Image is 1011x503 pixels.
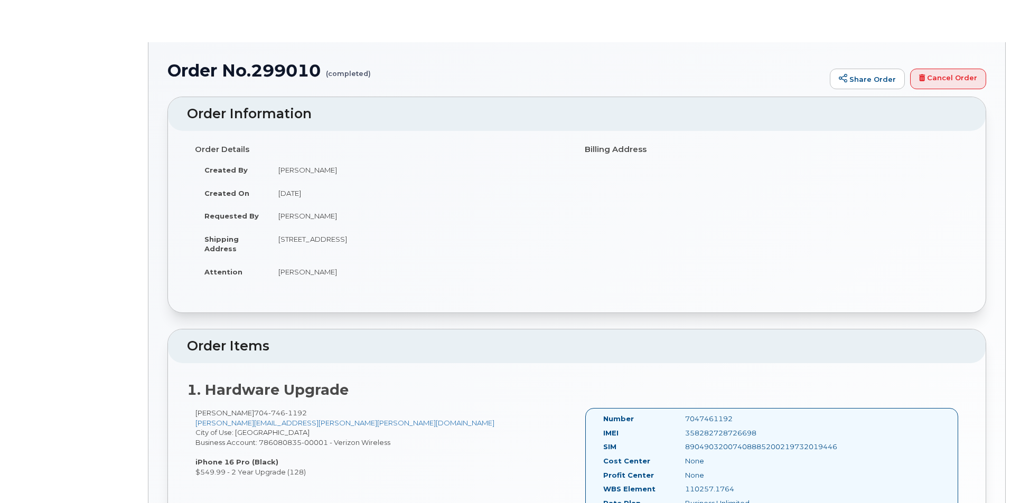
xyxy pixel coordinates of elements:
[167,61,825,80] h1: Order No.299010
[269,158,569,182] td: [PERSON_NAME]
[677,442,792,452] div: 89049032007408885200219732019446
[585,145,959,154] h4: Billing Address
[285,409,307,417] span: 1192
[187,339,967,354] h2: Order Items
[603,456,650,466] label: Cost Center
[268,409,285,417] span: 746
[603,414,634,424] label: Number
[326,61,371,78] small: (completed)
[603,470,654,480] label: Profit Center
[187,381,349,398] strong: 1. Hardware Upgrade
[204,212,259,220] strong: Requested By
[677,484,792,494] div: 110257.1764
[204,268,242,276] strong: Attention
[187,408,577,477] div: [PERSON_NAME] City of Use: [GEOGRAPHIC_DATA] Business Account: 786080835-00001 - Verizon Wireless...
[269,227,569,260] td: [STREET_ADDRESS]
[910,69,986,90] a: Cancel Order
[269,204,569,227] td: [PERSON_NAME]
[677,470,792,480] div: None
[269,182,569,205] td: [DATE]
[195,145,569,154] h4: Order Details
[187,107,967,121] h2: Order Information
[195,419,494,427] a: [PERSON_NAME][EMAIL_ADDRESS][PERSON_NAME][PERSON_NAME][DOMAIN_NAME]
[830,69,905,90] a: Share Order
[603,484,656,494] label: WBS Element
[269,260,569,283] td: [PERSON_NAME]
[603,428,619,438] label: IMEI
[204,189,249,197] strong: Created On
[204,166,248,174] strong: Created By
[603,442,616,452] label: SIM
[677,414,792,424] div: 7047461192
[254,409,307,417] span: 704
[204,235,239,253] strong: Shipping Address
[677,456,792,466] div: None
[195,458,278,466] strong: iPhone 16 Pro (Black)
[677,428,792,438] div: 358282728726698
